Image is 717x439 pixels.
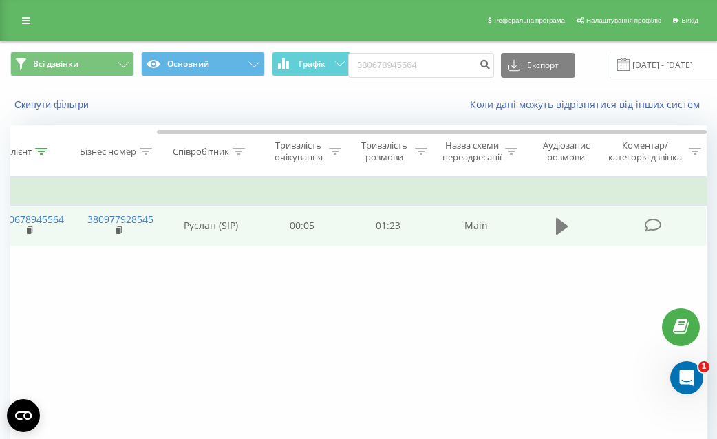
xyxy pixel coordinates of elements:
[10,98,96,111] button: Скинути фільтри
[10,52,134,76] button: Всі дзвінки
[357,140,411,163] div: Тривалість розмови
[494,17,565,24] span: Реферальна програма
[7,399,40,432] button: Open CMP widget
[87,213,153,226] a: 380977928545
[141,52,265,76] button: Основний
[163,206,259,246] td: Руслан (SIP)
[698,361,709,372] span: 1
[431,206,521,246] td: Main
[271,140,325,163] div: Тривалість очікування
[6,146,32,158] div: Клієнт
[605,140,685,163] div: Коментар/категорія дзвінка
[501,53,575,78] button: Експорт
[586,17,661,24] span: Налаштування профілю
[470,98,707,111] a: Коли дані можуть відрізнятися вiд інших систем
[681,17,698,24] span: Вихід
[80,146,136,158] div: Бізнес номер
[442,140,502,163] div: Назва схеми переадресації
[173,146,229,158] div: Співробітник
[348,53,494,78] input: Пошук за номером
[272,52,351,76] button: Графік
[299,59,325,69] span: Графік
[345,206,431,246] td: 01:23
[670,361,703,394] iframe: Intercom live chat
[259,206,345,246] td: 00:05
[533,140,599,163] div: Аудіозапис розмови
[33,58,78,69] span: Всі дзвінки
